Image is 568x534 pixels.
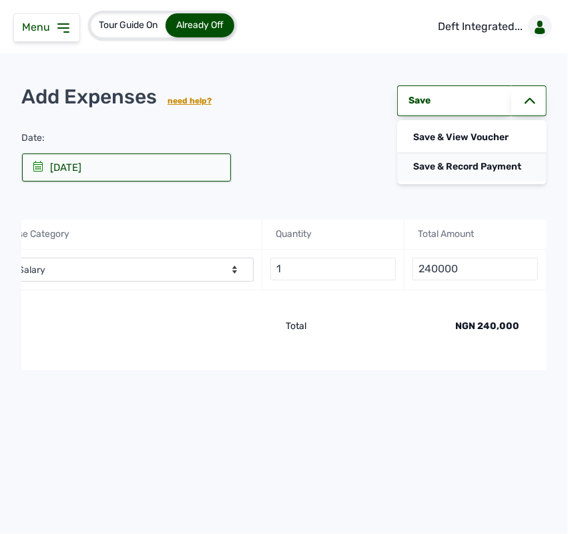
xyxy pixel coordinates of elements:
[397,123,547,152] div: Save & View Voucher
[404,220,547,250] div: Total Amount
[50,161,81,174] div: [DATE]
[120,320,306,333] div: Total
[397,152,547,182] div: Save & Record Payment
[176,19,224,31] span: Already Off
[21,131,50,153] div: Date:
[397,85,511,116] div: Save
[438,19,523,35] p: Deft Integrated...
[22,21,55,33] span: Menu
[22,21,71,33] a: Menu
[99,19,158,31] span: Tour Guide On
[333,320,519,333] div: NGN 240,000
[262,220,404,250] div: Quantity
[21,85,212,109] p: Add Expenses
[270,258,396,280] input: quantity...
[168,96,212,105] a: need help?
[427,8,557,45] a: Deft Integrated...
[412,258,538,280] input: number...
